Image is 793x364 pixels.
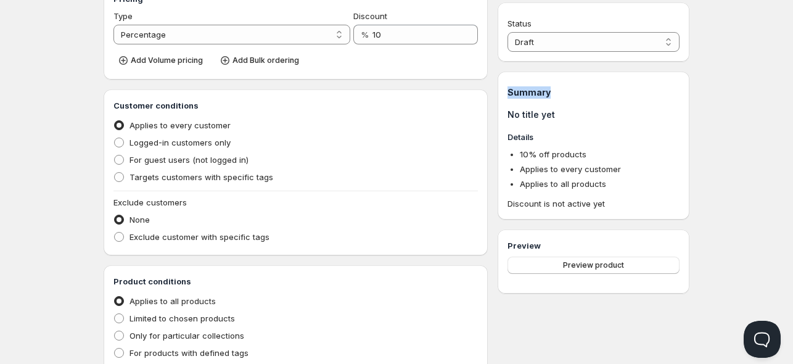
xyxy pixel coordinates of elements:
span: Exclude customer with specific tags [129,232,269,242]
span: Applies to every customer [129,120,231,130]
span: Targets customers with specific tags [129,172,273,182]
span: None [129,215,150,225]
span: Type [113,11,133,21]
h3: Preview [507,239,680,252]
span: Logged-in customers only [129,138,231,147]
span: For products with defined tags [129,348,249,358]
span: Discount is not active yet [507,197,680,210]
h3: Details [507,131,680,143]
span: Only for particular collections [129,331,244,341]
span: Applies to all products [129,296,216,306]
iframe: Help Scout Beacon - Open [744,321,781,358]
span: % [361,30,369,39]
span: For guest users (not logged in) [129,155,249,165]
span: Discount [353,11,387,21]
span: Exclude customers [113,197,187,207]
span: Add Volume pricing [131,56,203,65]
span: Add Bulk ordering [232,56,299,65]
span: Applies to every customer [520,164,621,174]
h3: Customer conditions [113,99,478,112]
span: 10 % off products [520,149,586,159]
h1: Summary [507,86,680,99]
span: Preview product [563,260,624,270]
h3: Product conditions [113,275,478,287]
span: Status [507,19,532,28]
h1: No title yet [507,109,680,121]
button: Preview product [507,257,680,274]
button: Add Bulk ordering [215,52,306,69]
button: Add Volume pricing [113,52,210,69]
span: Limited to chosen products [129,313,235,323]
span: Applies to all products [520,179,606,189]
